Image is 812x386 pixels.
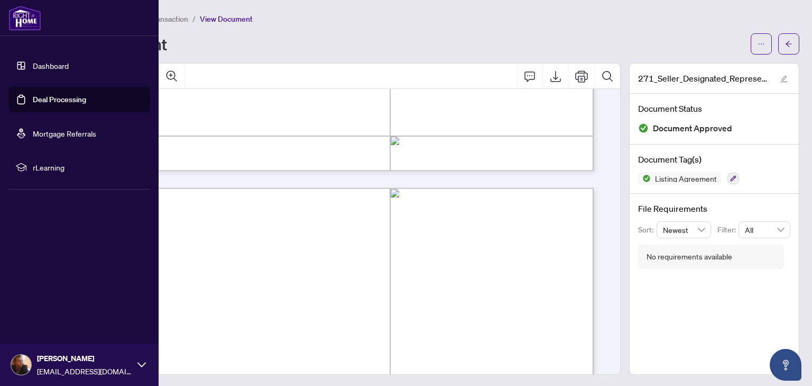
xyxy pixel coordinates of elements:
span: Newest [663,222,705,238]
span: [PERSON_NAME] [37,353,132,364]
img: Profile Icon [11,355,31,375]
span: Document Approved [653,121,732,136]
span: 271_Seller_Designated_Representation_Agreement_Authority_to_Offer_for_Sale_2_-_PropTx-OREA_2025-0... [638,72,770,85]
li: / [192,13,196,25]
span: View Document [200,14,253,24]
img: Document Status [638,123,649,133]
a: Mortgage Referrals [33,129,96,138]
span: edit [780,75,788,83]
img: logo [8,5,41,31]
p: Filter: [717,224,739,236]
img: Status Icon [638,172,651,185]
p: Sort: [638,224,657,236]
span: arrow-left [785,40,792,48]
div: No requirements available [647,251,732,263]
span: [EMAIL_ADDRESS][DOMAIN_NAME] [37,365,132,377]
span: Listing Agreement [651,175,721,182]
h4: Document Status [638,102,790,115]
button: Open asap [770,349,801,381]
h4: Document Tag(s) [638,153,790,166]
span: ellipsis [758,40,765,48]
h4: File Requirements [638,202,790,215]
span: View Transaction [132,14,188,24]
span: rLearning [33,161,143,173]
span: All [745,222,784,238]
a: Dashboard [33,61,69,70]
a: Deal Processing [33,95,86,104]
